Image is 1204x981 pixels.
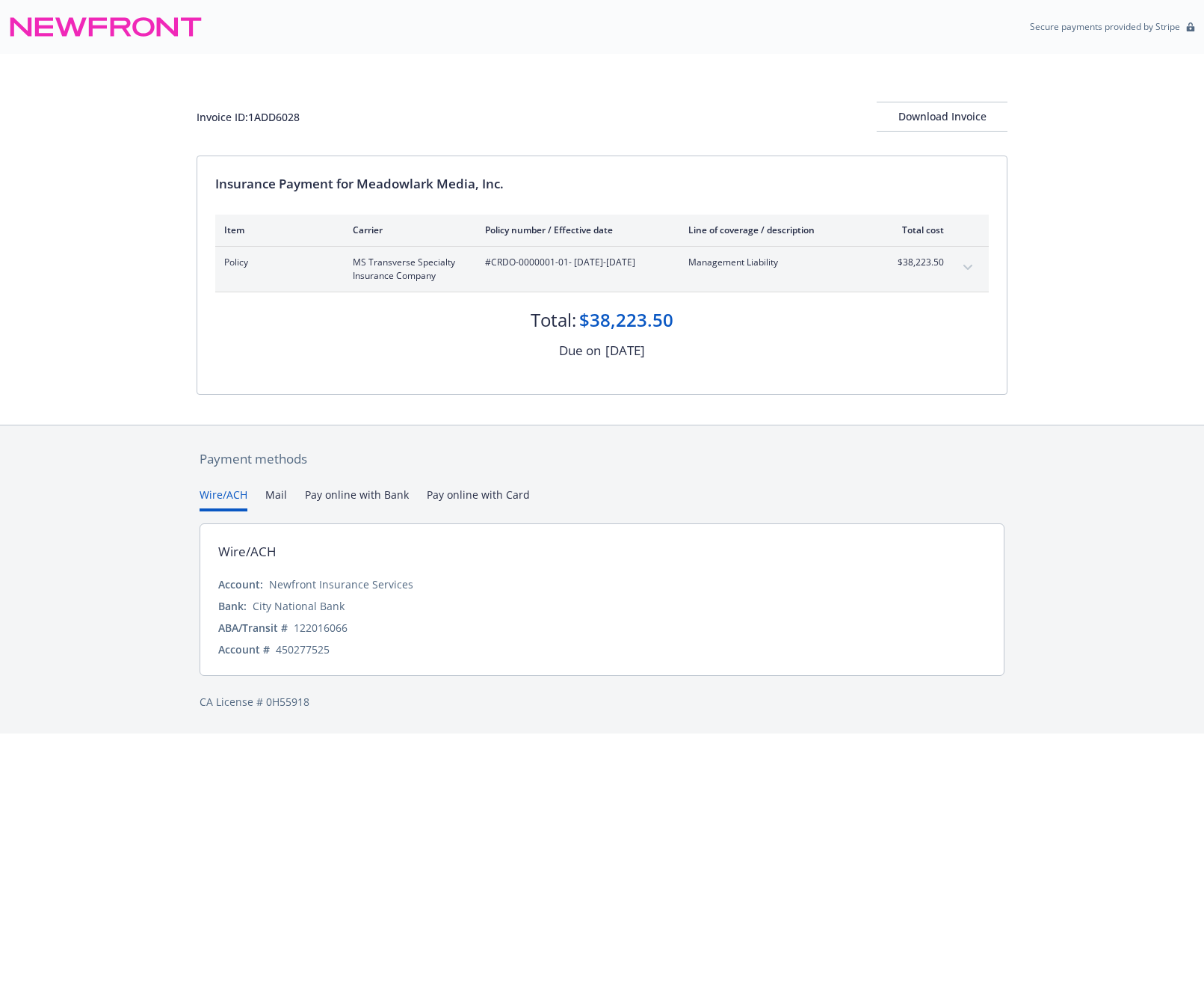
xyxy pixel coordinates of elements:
[353,256,461,283] span: MS Transverse Specialty Insurance Company
[1030,20,1180,33] p: Secure payments provided by Stripe
[688,224,864,236] div: Line of coverage / description
[224,224,329,236] div: Item
[200,487,247,511] button: Wire/ACH
[265,487,287,511] button: Mail
[888,224,944,236] div: Total cost
[531,307,576,333] div: Total:
[485,224,664,236] div: Policy number / Effective date
[305,487,409,511] button: Pay online with Bank
[956,256,980,280] button: expand content
[218,576,263,592] div: Account:
[294,620,348,636] div: 122016066
[485,256,664,269] span: #CRDO-0000001-01 - [DATE]-[DATE]
[215,247,989,292] div: PolicyMS Transverse Specialty Insurance Company#CRDO-0000001-01- [DATE]-[DATE]Management Liabilit...
[276,642,330,657] div: 450277525
[200,694,1004,710] div: CA License # 0H55918
[353,224,461,236] div: Carrier
[224,256,329,269] span: Policy
[218,620,288,636] div: ABA/Transit #
[605,341,645,360] div: [DATE]
[688,256,864,269] span: Management Liability
[218,642,270,657] div: Account #
[877,102,1007,132] button: Download Invoice
[269,576,413,592] div: Newfront Insurance Services
[888,256,944,269] span: $38,223.50
[197,109,300,125] div: Invoice ID: 1ADD6028
[253,598,345,614] div: City National Bank
[218,542,277,562] div: Wire/ACH
[559,341,601,360] div: Due on
[579,307,673,333] div: $38,223.50
[218,598,247,614] div: Bank:
[427,487,530,511] button: Pay online with Card
[200,449,1004,469] div: Payment methods
[215,174,989,194] div: Insurance Payment for Meadowlark Media, Inc.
